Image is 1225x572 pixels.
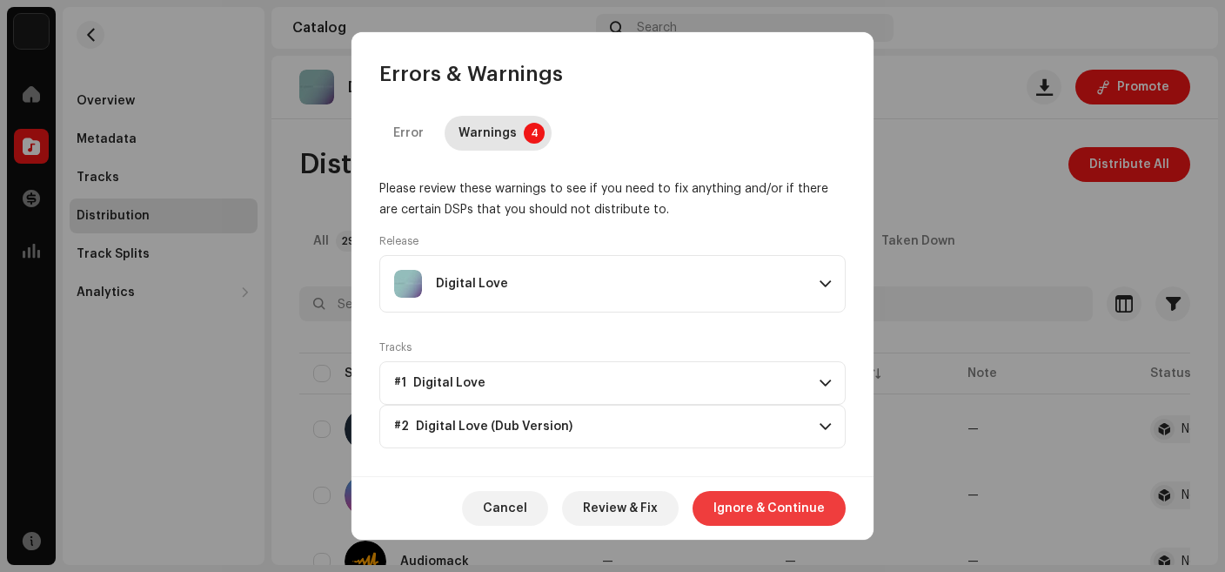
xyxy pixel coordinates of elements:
[379,234,418,248] label: Release
[379,60,563,88] span: Errors & Warnings
[693,491,846,526] button: Ignore & Continue
[436,277,508,291] div: Digital Love
[394,270,422,298] img: 2548317d-2922-4ccd-9ae2-d8af85778d21
[583,491,658,526] span: Review & Fix
[394,420,572,434] span: #2 Digital Love (Dub Version)
[459,116,517,151] div: Warnings
[462,491,548,526] button: Cancel
[379,178,846,220] div: Please review these warnings to see if you need to fix anything and/or if there are certain DSPs ...
[379,361,846,405] p-accordion-header: #1 Digital Love
[524,123,545,144] p-badge: 4
[562,491,679,526] button: Review & Fix
[713,491,825,526] span: Ignore & Continue
[379,340,412,354] label: Tracks
[394,376,485,390] span: #1 Digital Love
[379,255,846,313] p-accordion-header: Digital Love
[483,491,527,526] span: Cancel
[379,405,846,448] p-accordion-header: #2 Digital Love (Dub Version)
[393,116,424,151] div: Error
